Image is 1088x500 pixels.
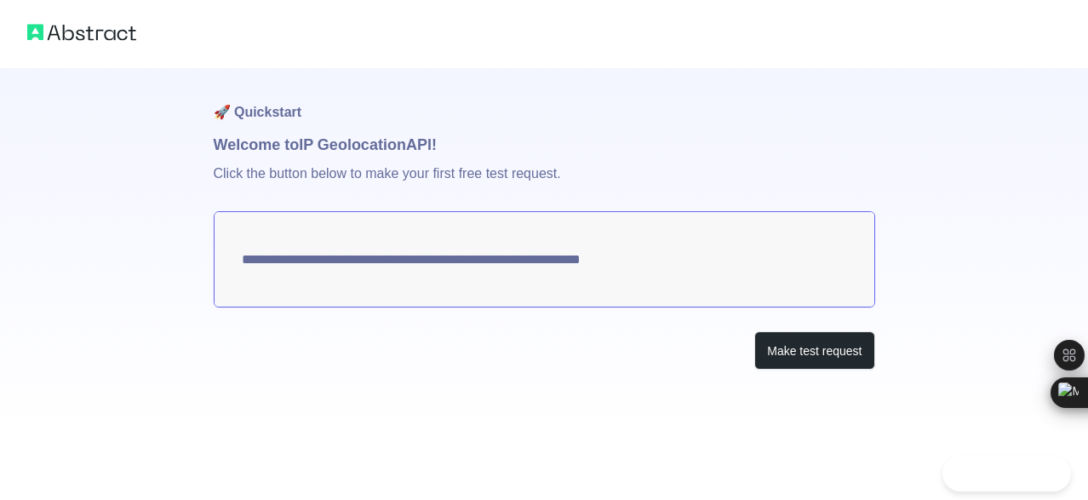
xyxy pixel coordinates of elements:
[754,331,874,370] button: Make test request
[27,20,136,44] img: Abstract logo
[942,456,1071,491] iframe: Toggle Customer Support
[214,157,875,211] p: Click the button below to make your first free test request.
[214,133,875,157] h1: Welcome to IP Geolocation API!
[214,68,875,133] h1: 🚀 Quickstart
